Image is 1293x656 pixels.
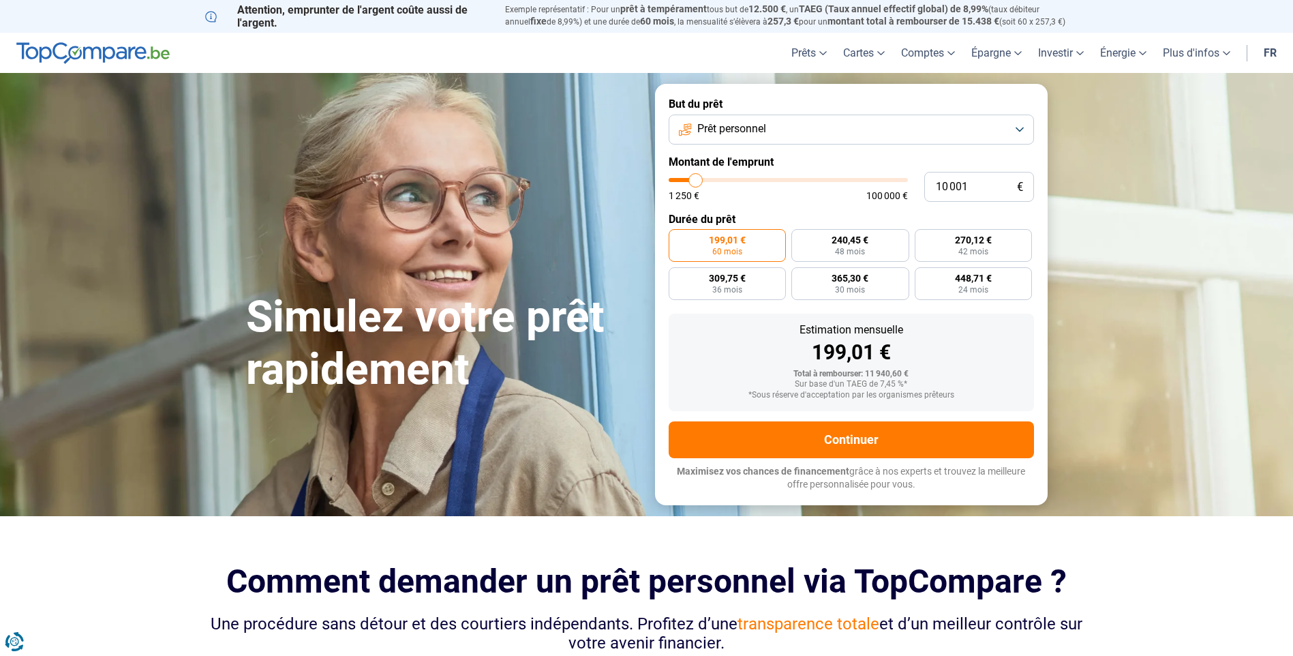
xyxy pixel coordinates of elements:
h2: Comment demander un prêt personnel via TopCompare ? [205,563,1089,600]
span: Maximisez vos chances de financement [677,466,849,477]
div: Sur base d'un TAEG de 7,45 %* [680,380,1023,389]
div: 199,01 € [680,342,1023,363]
span: Prêt personnel [697,121,766,136]
a: Comptes [893,33,963,73]
p: grâce à nos experts et trouvez la meilleure offre personnalisée pour vous. [669,465,1034,492]
span: 199,01 € [709,235,746,245]
span: 48 mois [835,248,865,256]
button: Prêt personnel [669,115,1034,145]
span: 12.500 € [748,3,786,14]
span: 24 mois [958,286,988,294]
a: Énergie [1092,33,1155,73]
span: 100 000 € [866,191,908,200]
label: Montant de l'emprunt [669,155,1034,168]
div: *Sous réserve d'acceptation par les organismes prêteurs [680,391,1023,400]
span: 30 mois [835,286,865,294]
button: Continuer [669,421,1034,458]
span: 257,3 € [767,16,799,27]
img: TopCompare [16,42,170,64]
span: fixe [530,16,547,27]
div: Estimation mensuelle [680,325,1023,336]
label: Durée du prêt [669,213,1034,226]
a: Cartes [835,33,893,73]
span: transparence totale [737,614,879,633]
span: 309,75 € [709,273,746,283]
span: 1 250 € [669,191,699,200]
a: fr [1256,33,1285,73]
span: montant total à rembourser de 15.438 € [827,16,999,27]
span: € [1017,181,1023,193]
span: 270,12 € [955,235,992,245]
span: 42 mois [958,248,988,256]
span: 60 mois [712,248,742,256]
a: Épargne [963,33,1030,73]
h1: Simulez votre prêt rapidement [246,291,639,396]
p: Attention, emprunter de l'argent coûte aussi de l'argent. [205,3,489,29]
span: TAEG (Taux annuel effectif global) de 8,99% [799,3,988,14]
a: Prêts [783,33,835,73]
a: Investir [1030,33,1092,73]
span: 36 mois [712,286,742,294]
span: prêt à tempérament [620,3,707,14]
span: 448,71 € [955,273,992,283]
a: Plus d'infos [1155,33,1238,73]
label: But du prêt [669,98,1034,110]
span: 60 mois [640,16,674,27]
div: Total à rembourser: 11 940,60 € [680,370,1023,379]
span: 365,30 € [832,273,868,283]
div: Une procédure sans détour et des courtiers indépendants. Profitez d’une et d’un meilleur contrôle... [205,614,1089,654]
p: Exemple représentatif : Pour un tous but de , un (taux débiteur annuel de 8,99%) et une durée de ... [505,3,1089,28]
span: 240,45 € [832,235,868,245]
